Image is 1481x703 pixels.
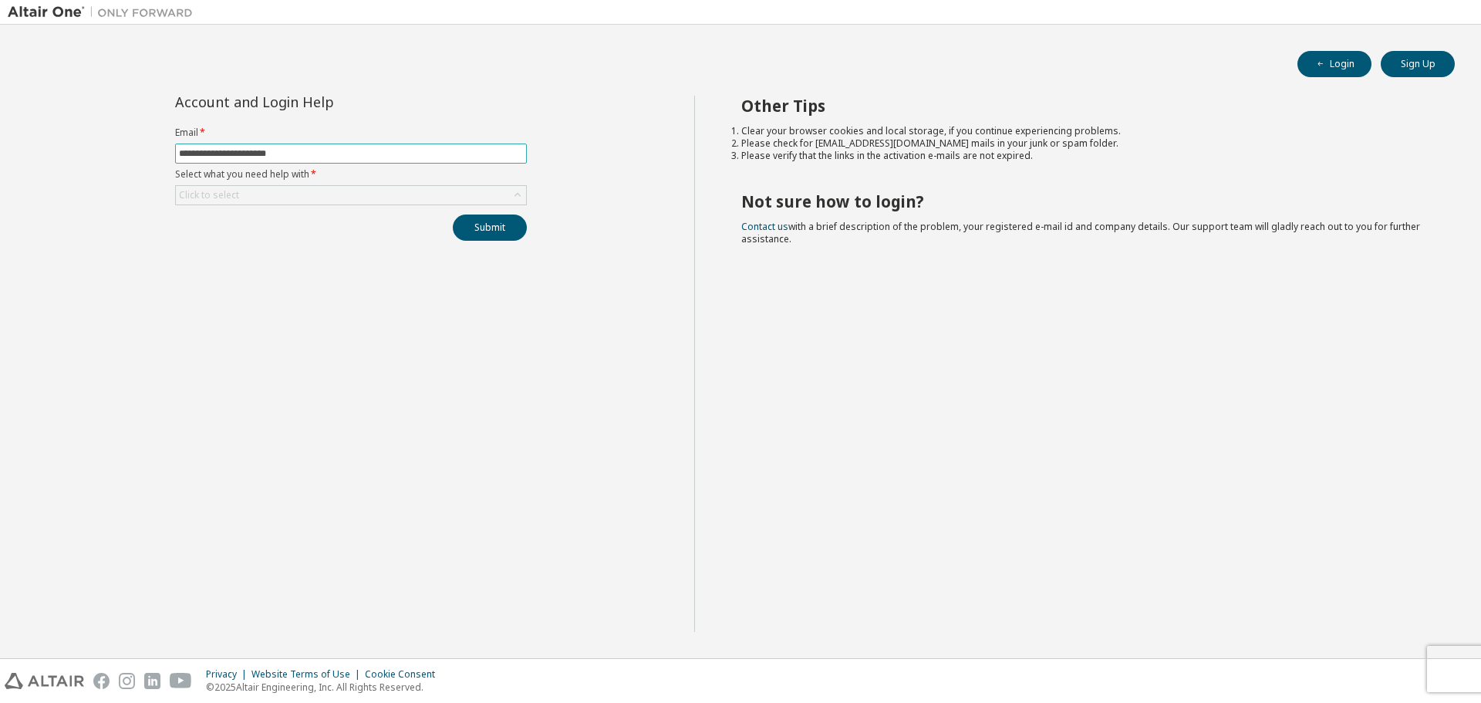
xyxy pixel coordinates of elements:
[175,96,457,108] div: Account and Login Help
[119,673,135,689] img: instagram.svg
[206,681,444,694] p: © 2025 Altair Engineering, Inc. All Rights Reserved.
[8,5,201,20] img: Altair One
[176,186,526,204] div: Click to select
[170,673,192,689] img: youtube.svg
[5,673,84,689] img: altair_logo.svg
[453,215,527,241] button: Submit
[365,668,444,681] div: Cookie Consent
[741,220,1420,245] span: with a brief description of the problem, your registered e-mail id and company details. Our suppo...
[206,668,251,681] div: Privacy
[175,168,527,181] label: Select what you need help with
[1381,51,1455,77] button: Sign Up
[741,125,1428,137] li: Clear your browser cookies and local storage, if you continue experiencing problems.
[741,137,1428,150] li: Please check for [EMAIL_ADDRESS][DOMAIN_NAME] mails in your junk or spam folder.
[741,220,788,233] a: Contact us
[1297,51,1371,77] button: Login
[741,150,1428,162] li: Please verify that the links in the activation e-mails are not expired.
[741,191,1428,211] h2: Not sure how to login?
[179,189,239,201] div: Click to select
[144,673,160,689] img: linkedin.svg
[175,127,527,139] label: Email
[93,673,110,689] img: facebook.svg
[251,668,365,681] div: Website Terms of Use
[741,96,1428,116] h2: Other Tips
